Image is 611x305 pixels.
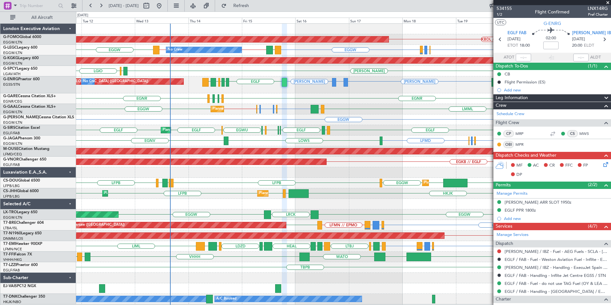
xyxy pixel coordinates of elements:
[3,40,22,45] a: EGGW/LTN
[48,220,125,230] div: Planned Maint Warsaw ([GEOGRAPHIC_DATA])
[3,242,42,246] a: T7-EMIHawker 900XP
[3,236,23,241] a: DNMM/LOS
[3,263,16,267] span: T7-LZZI
[3,226,18,231] a: LTBA/ISL
[3,257,22,262] a: VHHH/HKG
[109,3,139,9] span: [DATE] - [DATE]
[546,35,556,42] span: 02:00
[3,35,41,39] a: G-FOMOGlobal 6000
[590,54,601,61] span: ALDT
[7,12,69,23] button: All Aircraft
[3,194,20,199] a: LFPB/LBG
[496,102,507,109] span: Crew
[3,56,18,60] span: G-KGKG
[533,162,539,169] span: AC
[456,18,509,23] div: Tue 19
[17,15,67,20] span: All Aircraft
[497,5,512,12] span: 534155
[516,54,531,61] input: --:--
[504,87,608,93] div: Add new
[507,36,521,43] span: [DATE]
[3,253,14,256] span: T7-FFI
[349,18,402,23] div: Sun 17
[3,147,19,151] span: M-OUSE
[216,294,236,304] div: A/C Booked
[3,72,20,76] a: LGAV/ATH
[505,265,608,270] a: [PERSON_NAME] / IBZ - Handling - ExecuJet Spain [PERSON_NAME] / IBZ
[402,18,456,23] div: Mon 18
[516,172,522,178] span: DP
[3,300,21,304] a: HKJK/NBO
[3,35,19,39] span: G-FOMO
[505,281,608,286] a: EGLF / FAB - Fuel - do not use TAG Fuel (OY & LEA only) EGLF / FAB
[515,131,530,137] a: MRP
[3,179,40,183] a: CS-DOUGlobal 6500
[3,221,44,225] a: T7-BREChallenger 604
[505,199,571,205] div: [PERSON_NAME] ARR SLOT 1950z
[104,189,205,198] div: Planned Maint [GEOGRAPHIC_DATA] ([GEOGRAPHIC_DATA])
[3,189,39,193] a: CS-JHHGlobal 6000
[3,94,56,98] a: G-GARECessna Citation XLS+
[505,79,545,85] div: Flight Permission (ES)
[3,131,20,136] a: EGLF/FAB
[567,130,578,137] div: CS
[535,9,569,15] div: Flight Confirmed
[496,94,528,102] span: Leg Information
[3,77,18,81] span: G-ENRG
[496,119,519,127] span: Flight Crew
[3,105,56,109] a: G-GAALCessna Citation XLS+
[503,141,514,148] div: OBI
[549,162,555,169] span: CR
[504,216,608,221] div: Add new
[3,179,18,183] span: CS-DOU
[588,223,597,230] span: (4/7)
[505,273,606,278] a: EGLF / FAB - Handling - Inflite Jet Centre EGSS / STN
[516,162,522,169] span: MF
[3,253,32,256] a: T7-FFIFalcon 7X
[583,162,588,169] span: FP
[3,126,40,130] a: G-SIRSCitation Excel
[504,54,514,61] span: ATOT
[497,111,524,117] a: Schedule Crew
[495,20,506,25] button: UTC
[3,115,39,119] span: G-[PERSON_NAME]
[3,120,22,125] a: EGGW/LTN
[295,18,349,23] div: Sat 16
[584,43,594,49] span: ELDT
[135,18,188,23] div: Wed 13
[19,1,56,11] input: Trip Number
[496,152,556,159] span: Dispatch Checks and Weather
[48,77,148,86] div: Planned Maint [GEOGRAPHIC_DATA] ([GEOGRAPHIC_DATA])
[3,221,16,225] span: T7-BRE
[507,30,526,36] span: EGLF FAB
[3,295,18,299] span: T7-DNK
[3,141,22,146] a: EGGW/LTN
[588,181,597,188] span: (2/2)
[3,126,15,130] span: G-SIRS
[544,20,561,27] span: G-ENRG
[3,137,40,140] a: G-JAGAPhenom 300
[3,158,46,161] a: G-VNORChallenger 650
[3,94,18,98] span: G-GARE
[497,191,528,197] a: Manage Permits
[3,105,18,109] span: G-GAAL
[3,162,20,167] a: EGLF/FAB
[496,182,511,189] span: Permits
[213,104,236,114] div: Planned Maint
[588,12,608,17] span: Pref Charter
[3,210,17,214] span: LX-TRO
[3,231,42,235] a: T7-N1960Legacy 650
[259,189,360,198] div: Planned Maint [GEOGRAPHIC_DATA] ([GEOGRAPHIC_DATA])
[572,43,582,49] span: 20:00
[3,67,37,71] a: G-SPCYLegacy 650
[503,130,514,137] div: CP
[3,295,45,299] a: T7-DNKChallenger 350
[163,125,263,135] div: Planned Maint [GEOGRAPHIC_DATA] ([GEOGRAPHIC_DATA])
[424,178,525,188] div: Planned Maint [GEOGRAPHIC_DATA] ([GEOGRAPHIC_DATA])
[3,231,21,235] span: T7-N1960
[3,51,22,55] a: EGGW/LTN
[3,61,22,66] a: EGGW/LTN
[3,189,17,193] span: CS-JHH
[83,77,98,86] div: No Crew
[218,1,257,11] button: Refresh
